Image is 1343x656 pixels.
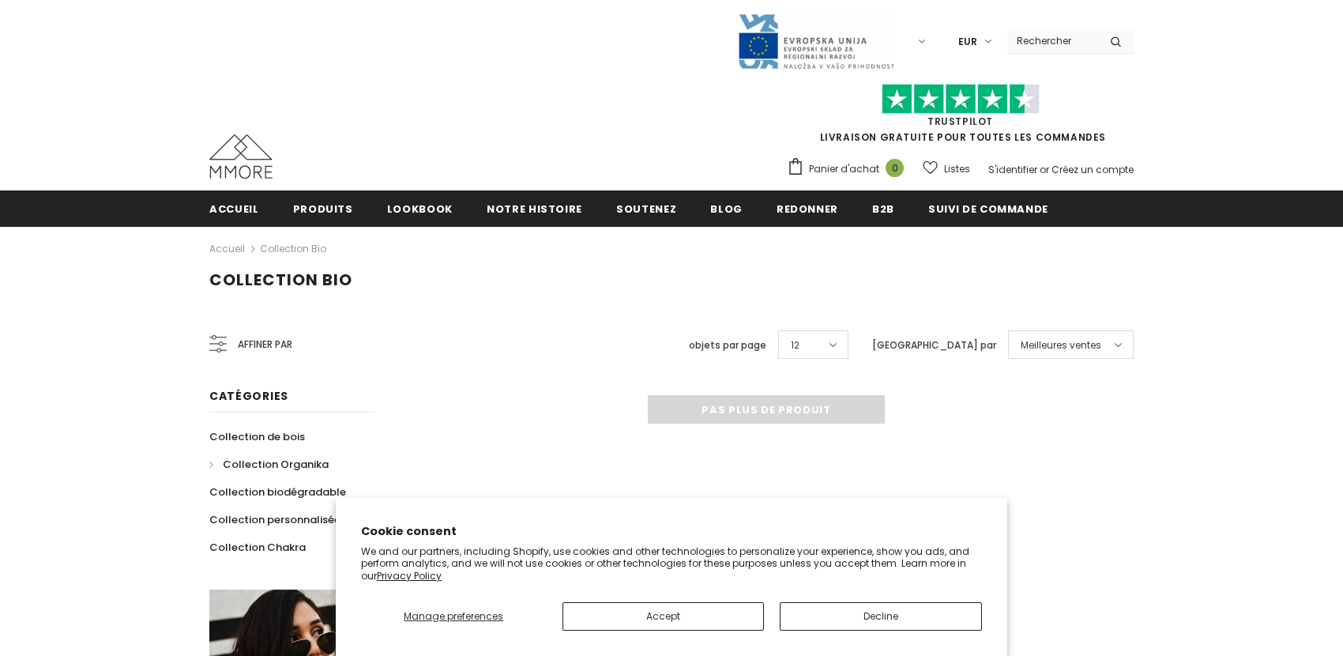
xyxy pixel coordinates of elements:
[737,34,895,47] a: Javni Razpis
[377,569,442,582] a: Privacy Policy
[209,429,305,444] span: Collection de bois
[1051,163,1134,176] a: Créez un compte
[209,484,346,500] span: Collection biodégradable
[404,609,503,623] span: Manage preferences
[293,202,353,217] span: Produits
[487,190,582,226] a: Notre histoire
[562,602,765,631] button: Accept
[872,202,894,217] span: B2B
[787,157,912,181] a: Panier d'achat 0
[882,84,1040,115] img: Faites confiance aux étoiles pilotes
[209,269,352,291] span: Collection Bio
[944,161,970,177] span: Listes
[928,202,1048,217] span: Suivi de commande
[988,163,1037,176] a: S'identifier
[791,337,799,353] span: 12
[780,602,982,631] button: Decline
[923,155,970,183] a: Listes
[1040,163,1049,176] span: or
[787,91,1134,144] span: LIVRAISON GRATUITE POUR TOUTES LES COMMANDES
[361,523,982,540] h2: Cookie consent
[1021,337,1101,353] span: Meilleures ventes
[927,115,993,128] a: TrustPilot
[223,457,329,472] span: Collection Organika
[928,190,1048,226] a: Suivi de commande
[209,506,340,533] a: Collection personnalisée
[777,190,838,226] a: Redonner
[238,336,292,353] span: Affiner par
[710,190,743,226] a: Blog
[616,190,676,226] a: soutenez
[209,134,273,179] img: Cas MMORE
[737,13,895,70] img: Javni Razpis
[958,34,977,50] span: EUR
[809,161,879,177] span: Panier d'achat
[1007,29,1098,52] input: Search Site
[689,337,766,353] label: objets par page
[209,478,346,506] a: Collection biodégradable
[361,602,547,631] button: Manage preferences
[209,512,340,527] span: Collection personnalisée
[293,190,353,226] a: Produits
[872,190,894,226] a: B2B
[260,242,326,255] a: Collection Bio
[872,337,996,353] label: [GEOGRAPHIC_DATA] par
[209,388,288,404] span: Catégories
[710,202,743,217] span: Blog
[209,451,329,478] a: Collection Organika
[209,239,245,258] a: Accueil
[777,202,838,217] span: Redonner
[209,423,305,451] a: Collection de bois
[886,159,904,177] span: 0
[209,202,259,217] span: Accueil
[209,190,259,226] a: Accueil
[616,202,676,217] span: soutenez
[361,545,982,582] p: We and our partners, including Shopify, use cookies and other technologies to personalize your ex...
[209,540,306,555] span: Collection Chakra
[387,190,453,226] a: Lookbook
[387,202,453,217] span: Lookbook
[209,533,306,561] a: Collection Chakra
[487,202,582,217] span: Notre histoire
